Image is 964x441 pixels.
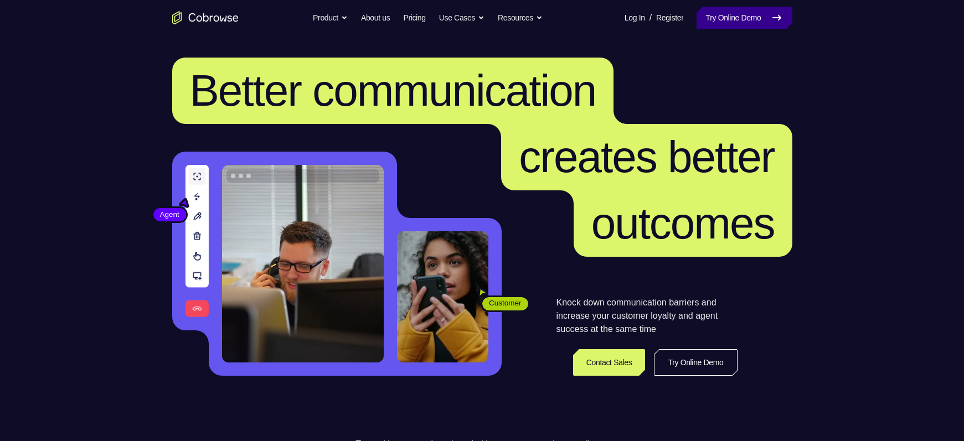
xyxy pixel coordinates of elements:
img: A customer support agent talking on the phone [222,165,384,362]
a: Contact Sales [573,349,646,376]
img: A customer holding their phone [397,231,488,362]
span: creates better [519,132,774,181]
button: Product [313,7,348,29]
a: Register [656,7,683,29]
button: Resources [498,7,543,29]
a: Try Online Demo [697,7,792,29]
p: Knock down communication barriers and increase your customer loyalty and agent success at the sam... [556,296,738,336]
a: Log In [625,7,645,29]
span: outcomes [591,199,775,248]
a: Go to the home page [172,11,239,24]
button: Use Cases [439,7,484,29]
span: Better communication [190,66,596,115]
a: Try Online Demo [654,349,737,376]
span: / [649,11,652,24]
a: Pricing [403,7,425,29]
a: About us [361,7,390,29]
